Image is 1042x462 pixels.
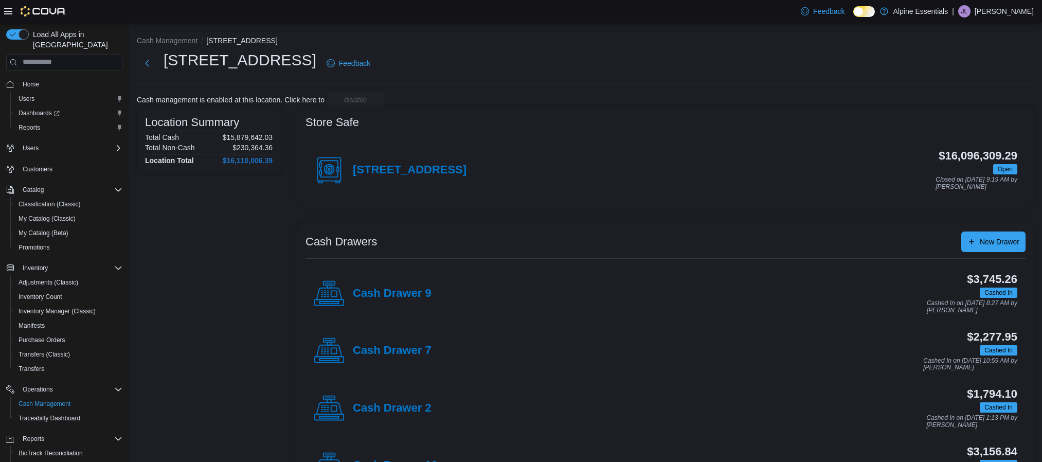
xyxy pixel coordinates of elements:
p: $230,364.36 [232,144,273,152]
span: Promotions [14,241,122,254]
span: Classification (Classic) [19,200,81,208]
button: Next [137,53,157,74]
button: Inventory Count [10,290,127,304]
button: Cash Management [137,37,197,45]
button: Inventory [19,262,52,274]
span: Traceabilty Dashboard [14,412,122,424]
h6: Total Non-Cash [145,144,195,152]
p: Cashed In on [DATE] 1:13 PM by [PERSON_NAME] [926,415,1017,429]
span: Inventory Count [14,291,122,303]
button: Classification (Classic) [10,197,127,211]
span: JL [961,5,968,17]
button: Inventory [2,261,127,275]
span: Adjustments (Classic) [19,278,78,287]
span: Reports [19,123,40,132]
span: Manifests [14,319,122,332]
a: Promotions [14,241,54,254]
button: Customers [2,162,127,176]
p: Cashed In on [DATE] 8:27 AM by [PERSON_NAME] [927,300,1017,314]
span: Classification (Classic) [14,198,122,210]
span: Cashed In [984,288,1013,297]
button: Home [2,77,127,92]
span: Transfers [19,365,44,373]
a: Inventory Manager (Classic) [14,305,100,317]
span: Traceabilty Dashboard [19,414,80,422]
span: Dashboards [19,109,60,117]
a: Customers [19,163,57,175]
span: BioTrack Reconciliation [14,447,122,459]
a: Transfers (Classic) [14,348,74,361]
span: Cash Management [14,398,122,410]
button: Inventory Manager (Classic) [10,304,127,318]
img: Cova [21,6,66,16]
a: Feedback [797,1,849,22]
button: Adjustments (Classic) [10,275,127,290]
span: Users [19,142,122,154]
span: Catalog [23,186,44,194]
button: Reports [19,433,48,445]
button: Traceabilty Dashboard [10,411,127,425]
h4: $16,110,006.39 [223,156,273,165]
button: BioTrack Reconciliation [10,446,127,460]
button: Reports [2,432,127,446]
span: My Catalog (Classic) [19,215,76,223]
span: Cash Management [19,400,70,408]
a: Reports [14,121,44,134]
span: Cashed In [980,402,1017,413]
span: Transfers (Classic) [19,350,70,359]
span: Purchase Orders [14,334,122,346]
button: My Catalog (Classic) [10,211,127,226]
div: Jaz Lorentzen [958,5,971,17]
h3: $1,794.10 [967,388,1017,400]
a: Home [19,78,43,91]
span: Manifests [19,322,45,330]
a: Transfers [14,363,48,375]
span: Feedback [813,6,845,16]
a: Users [14,93,39,105]
p: Cash management is enabled at this location. Click here to [137,96,325,104]
span: Reports [19,433,122,445]
span: Open [993,164,1017,174]
h3: Location Summary [145,116,239,129]
span: disable [344,95,367,105]
span: Inventory Manager (Classic) [19,307,96,315]
h3: $3,745.26 [967,273,1017,286]
span: Inventory Count [19,293,62,301]
span: Operations [23,385,53,394]
button: Manifests [10,318,127,333]
button: Reports [10,120,127,135]
span: Users [23,144,39,152]
a: BioTrack Reconciliation [14,447,87,459]
span: Feedback [339,58,370,68]
h4: [STREET_ADDRESS] [353,164,466,177]
a: My Catalog (Beta) [14,227,73,239]
button: Users [2,141,127,155]
button: Cash Management [10,397,127,411]
span: Open [998,165,1013,174]
button: Catalog [19,184,48,196]
span: Cashed In [980,288,1017,298]
nav: An example of EuiBreadcrumbs [137,35,1034,48]
span: Inventory [23,264,48,272]
span: Home [23,80,39,88]
span: Reports [14,121,122,134]
h3: $16,096,309.29 [939,150,1017,162]
a: Purchase Orders [14,334,69,346]
span: Purchase Orders [19,336,65,344]
span: My Catalog (Beta) [14,227,122,239]
a: Adjustments (Classic) [14,276,82,289]
span: Cashed In [980,345,1017,356]
span: Promotions [19,243,50,252]
button: Transfers (Classic) [10,347,127,362]
button: Transfers [10,362,127,376]
p: $15,879,642.03 [223,133,273,141]
span: Transfers (Classic) [14,348,122,361]
p: Cashed In on [DATE] 10:59 AM by [PERSON_NAME] [923,358,1017,371]
h4: Cash Drawer 7 [353,344,432,358]
h3: Cash Drawers [306,236,377,248]
button: Catalog [2,183,127,197]
button: Purchase Orders [10,333,127,347]
h3: $3,156.84 [967,446,1017,458]
span: Users [14,93,122,105]
h4: Cash Drawer 2 [353,402,432,415]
